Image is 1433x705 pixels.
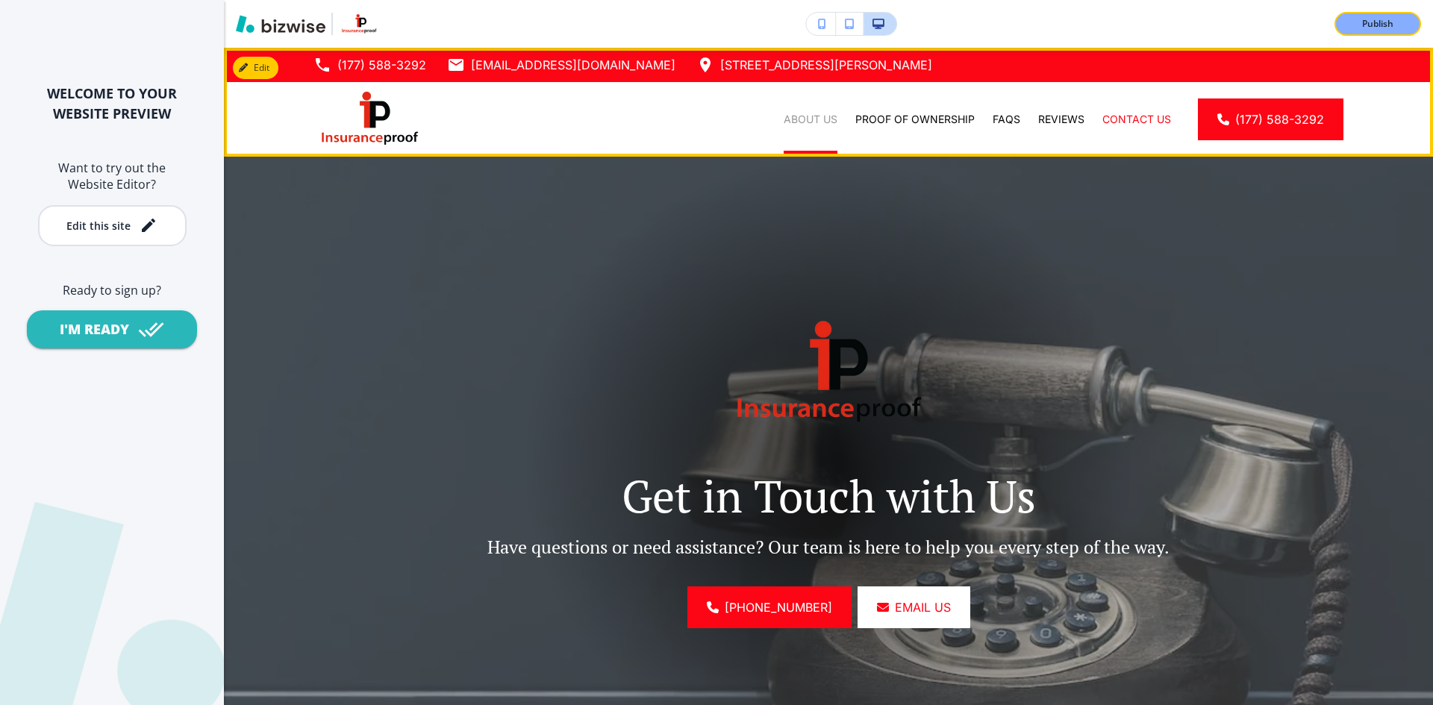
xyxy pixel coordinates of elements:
img: Your Logo [339,13,379,35]
span: email us [895,598,951,616]
p: Contact Us [1102,112,1171,127]
p: (177) 588-3292 [337,54,426,76]
p: About Us [784,112,837,127]
div: I'M READY [60,320,129,339]
p: Reviews [1038,112,1084,127]
img: Insurance Proof [313,87,425,150]
div: Edit this site [66,220,131,231]
p: [STREET_ADDRESS][PERSON_NAME] [720,54,932,76]
button: Edit this site [38,205,187,246]
span: [PHONE_NUMBER] [725,598,832,616]
a: [EMAIL_ADDRESS][DOMAIN_NAME] [447,54,675,76]
img: Bizwise Logo [236,15,325,33]
p: FAQs [993,112,1020,127]
h2: WELCOME TO YOUR WEBSITE PREVIEW [24,84,200,124]
a: (177) 588-3292 [313,54,426,76]
a: [STREET_ADDRESS][PERSON_NAME] [696,54,932,76]
button: I'M READY [27,310,197,348]
p: Proof of Ownership [855,112,975,127]
p: Publish [1362,17,1393,31]
h6: Ready to sign up? [24,282,200,298]
img: Hero Logo [716,298,940,447]
a: (177) 588-3292 [1198,98,1343,140]
a: [PHONE_NUMBER] [687,586,852,628]
a: email us [858,586,970,628]
button: Edit [233,57,278,79]
p: Get in Touch with Us [399,469,1258,522]
p: [EMAIL_ADDRESS][DOMAIN_NAME] [471,54,675,76]
button: Publish [1334,12,1421,36]
h6: Want to try out the Website Editor? [24,160,200,193]
span: (177) 588-3292 [1235,110,1324,128]
p: Have questions or need assistance? Our team is here to help you every step of the way. [399,536,1258,558]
